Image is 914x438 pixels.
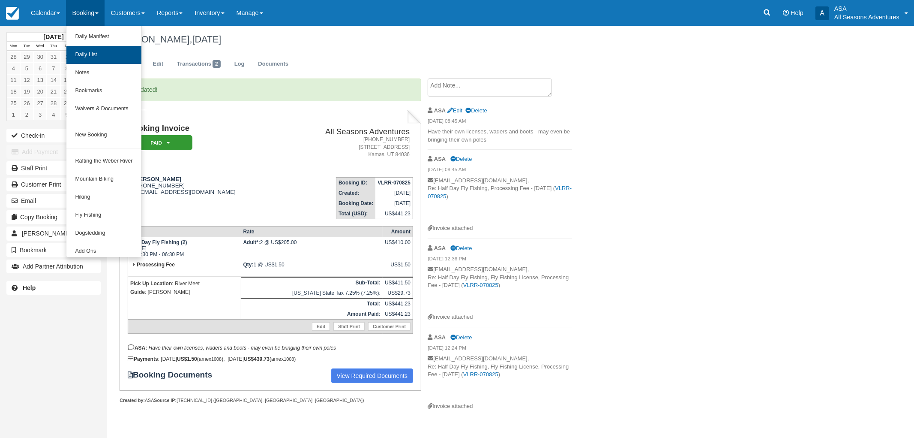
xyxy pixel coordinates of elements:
[336,177,376,188] th: Booking ID:
[428,355,572,402] p: [EMAIL_ADDRESS][DOMAIN_NAME], Re: Half Day Fly Fishing, Fly Fishing License, Processing Fee - [DA...
[33,74,47,86] a: 13
[47,97,60,109] a: 28
[66,224,141,242] a: Dogsledding
[128,176,282,195] div: [PHONE_NUMBER] [EMAIL_ADDRESS][DOMAIN_NAME]
[428,344,572,354] em: [DATE] 12:24 PM
[428,313,572,321] div: Invoice attached
[428,185,572,199] a: VLRR-070825
[428,402,572,411] div: Invoice attached
[47,86,60,97] a: 21
[312,322,330,331] a: Edit
[6,178,101,191] a: Customer Print
[241,237,383,260] td: 2 @ US$205.00
[6,7,19,20] img: checkfront-main-nav-mini-logo.png
[228,56,251,72] a: Log
[447,107,462,114] a: Edit
[33,51,47,63] a: 30
[434,107,446,114] strong: ASA
[7,109,20,121] a: 1
[385,239,411,252] div: US$410.00
[66,152,141,170] a: Rafting the Weber River
[385,262,411,275] div: US$1.50
[6,129,101,142] button: Check-in
[66,126,141,144] a: New Booking
[7,42,20,51] th: Mon
[463,371,498,378] a: VLRR-070825
[128,356,158,362] strong: Payments
[128,356,413,362] div: : [DATE] (amex ), [DATE] (amex )
[33,97,47,109] a: 27
[6,161,101,175] a: Staff Print
[834,13,899,21] p: All Seasons Adventures
[7,86,20,97] a: 18
[130,281,172,287] strong: Pick Up Location
[241,288,383,299] td: [US_STATE] State Tax 7.25% (7.25%):
[252,56,295,72] a: Documents
[336,208,376,219] th: Total (USD):
[66,242,141,260] a: Add Ons
[791,9,803,16] span: Help
[60,86,74,97] a: 22
[60,51,74,63] a: 1
[60,109,74,121] a: 5
[368,322,411,331] a: Customer Print
[33,42,47,51] th: Wed
[149,345,336,351] em: Have their own licenses, waders and boots - may even be bringing their own poles
[243,239,260,245] strong: Adult*
[815,6,829,20] div: A
[7,63,20,74] a: 4
[6,227,101,240] a: [PERSON_NAME] 1
[6,260,101,273] button: Add Partner Attribution
[130,289,145,295] strong: Guide
[244,356,270,362] strong: US$439.73
[375,208,413,219] td: US$441.23
[23,284,36,291] b: Help
[66,100,141,118] a: Waivers & Documents
[130,279,239,288] p: : River Meet
[120,398,145,403] strong: Created by:
[241,226,383,237] th: Rate
[33,63,47,74] a: 6
[333,322,365,331] a: Staff Print
[428,224,572,233] div: Invoice attached
[213,60,221,68] span: 2
[383,288,413,299] td: US$29.73
[154,398,177,403] strong: Source IP:
[6,145,101,159] button: Add Payment
[130,288,239,296] p: : [PERSON_NAME]
[450,334,472,341] a: Delete
[375,198,413,208] td: [DATE]
[120,397,421,404] div: ASA [TECHNICAL_ID] ([GEOGRAPHIC_DATA], [GEOGRAPHIC_DATA], [GEOGRAPHIC_DATA])
[147,56,170,72] a: Edit
[428,128,572,144] p: Have their own licenses, waders and boots - may even be bringing their own poles
[128,124,282,133] h1: Booking Invoice
[284,356,294,362] small: 1008
[331,369,414,383] a: View Required Documents
[6,243,101,257] button: Bookmark
[47,42,60,51] th: Thu
[60,63,74,74] a: 8
[20,97,33,109] a: 26
[128,370,220,380] strong: Booking Documents
[43,33,63,40] strong: [DATE]
[434,156,446,162] strong: ASA
[171,56,227,72] a: Transactions2
[243,262,254,268] strong: Qty
[428,177,572,224] p: [EMAIL_ADDRESS][DOMAIN_NAME], Re: Half Day Fly Fishing, Processing Fee - [DATE] ( )
[375,188,413,198] td: [DATE]
[20,63,33,74] a: 5
[47,109,60,121] a: 4
[66,206,141,224] a: Fly Fishing
[383,277,413,288] td: US$411.50
[20,42,33,51] th: Tue
[66,26,141,257] ul: Booking
[383,298,413,309] td: US$441.23
[60,97,74,109] a: 29
[286,136,410,158] address: [PHONE_NUMBER] [STREET_ADDRESS] Kamas, UT 84036
[241,309,383,320] th: Amount Paid:
[434,245,446,251] strong: ASA
[336,188,376,198] th: Created:
[336,198,376,208] th: Booking Date:
[211,356,222,362] small: 1008
[128,345,147,351] strong: ASA:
